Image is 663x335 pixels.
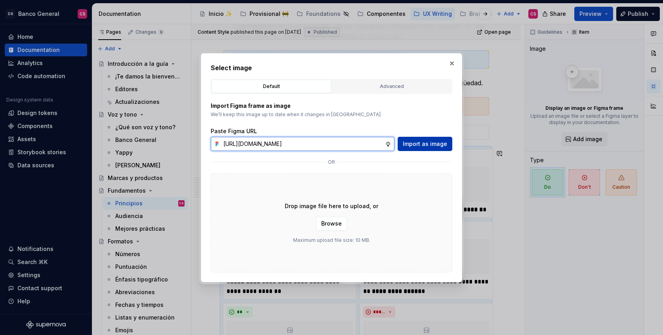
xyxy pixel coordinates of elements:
p: Maximum upload file size: 10 MB. [293,237,370,243]
span: Import as image [403,140,447,148]
p: or [328,159,335,165]
div: Advanced [335,82,449,90]
h2: Select image [211,63,452,73]
p: We’ll keep this image up to date when it changes in [GEOGRAPHIC_DATA]. [211,111,452,118]
div: Default [214,82,328,90]
label: Paste Figma URL [211,127,257,135]
button: Browse [316,216,347,231]
span: Browse [321,220,342,228]
input: https://figma.com/file... [220,137,385,151]
p: Drop image file here to upload, or [285,202,378,210]
p: Import Figma frame as image [211,102,452,110]
button: Import as image [398,137,452,151]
